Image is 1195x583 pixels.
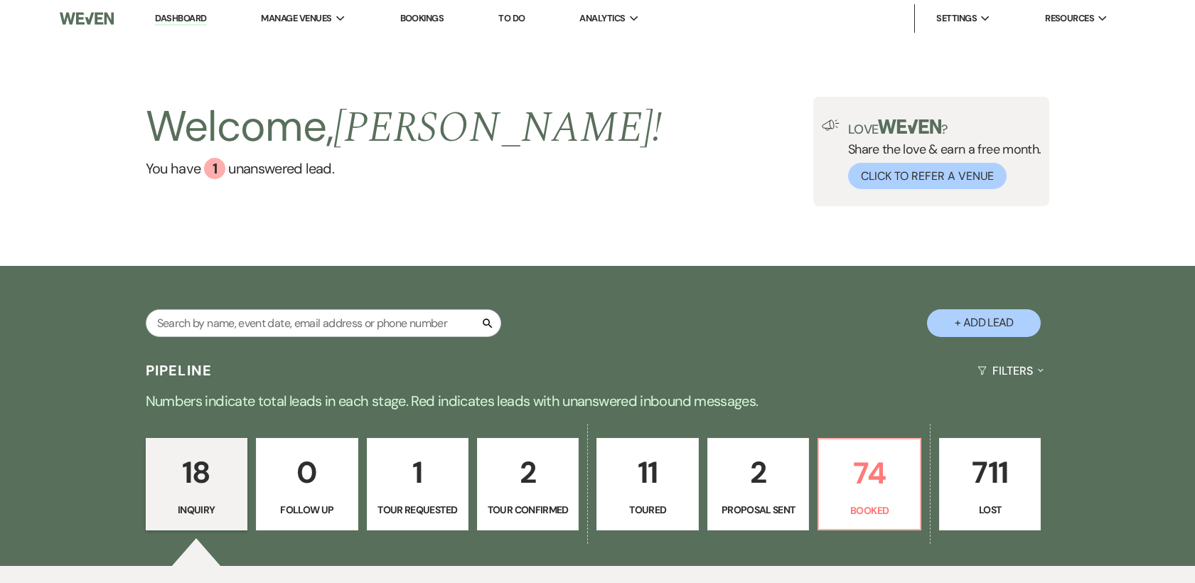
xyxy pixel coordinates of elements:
p: 18 [155,449,238,496]
h3: Pipeline [146,360,213,380]
p: Love ? [848,119,1041,136]
span: Analytics [579,11,625,26]
p: 0 [265,449,348,496]
a: To Do [498,12,525,24]
a: 11Toured [596,438,698,530]
span: [PERSON_NAME] ! [333,95,662,161]
input: Search by name, event date, email address or phone number [146,309,501,337]
a: 711Lost [939,438,1041,530]
p: Lost [948,502,1031,518]
span: Settings [936,11,977,26]
p: Tour Requested [376,502,459,518]
p: 11 [606,449,689,496]
p: Booked [827,503,911,518]
img: weven-logo-green.svg [878,119,941,134]
p: Toured [606,502,689,518]
img: loud-speaker-illustration.svg [822,119,840,131]
p: Proposal Sent [717,502,800,518]
a: 1Tour Requested [367,438,468,530]
button: Filters [972,352,1049,390]
span: Resources [1045,11,1094,26]
img: Weven Logo [60,4,114,33]
button: Click to Refer a Venue [848,163,1007,189]
p: 711 [948,449,1031,496]
p: 2 [486,449,569,496]
p: Numbers indicate total leads in each stage. Red indicates leads with unanswered inbound messages. [86,390,1110,412]
a: 2Proposal Sent [707,438,809,530]
h2: Welcome, [146,97,663,158]
button: + Add Lead [927,309,1041,337]
a: 2Tour Confirmed [477,438,579,530]
span: Manage Venues [261,11,331,26]
a: 18Inquiry [146,438,247,530]
p: 1 [376,449,459,496]
a: 74Booked [818,438,921,530]
p: Inquiry [155,502,238,518]
a: Dashboard [155,12,206,26]
p: 74 [827,449,911,497]
div: Share the love & earn a free month. [840,119,1041,189]
p: 2 [717,449,800,496]
div: 1 [204,158,225,179]
a: You have 1 unanswered lead. [146,158,663,179]
a: Bookings [400,12,444,24]
p: Follow Up [265,502,348,518]
a: 0Follow Up [256,438,358,530]
p: Tour Confirmed [486,502,569,518]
